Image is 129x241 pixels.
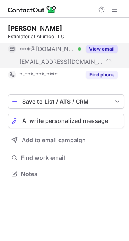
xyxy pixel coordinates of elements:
button: save-profile-one-click [8,94,124,109]
div: [PERSON_NAME] [8,24,62,32]
button: AI write personalized message [8,114,124,128]
span: Find work email [21,154,121,161]
span: ***@[DOMAIN_NAME] [19,45,75,53]
span: Notes [21,170,121,178]
div: Estimator at Alumco LLC [8,33,124,40]
span: [EMAIL_ADDRESS][DOMAIN_NAME] [19,58,103,65]
button: Add to email campaign [8,133,124,147]
button: Reveal Button [86,71,118,79]
span: AI write personalized message [22,118,108,124]
button: Reveal Button [86,45,118,53]
span: Add to email campaign [22,137,86,143]
div: Save to List / ATS / CRM [22,98,110,105]
button: Notes [8,168,124,180]
img: ContactOut v5.3.10 [8,5,56,14]
button: Find work email [8,152,124,163]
